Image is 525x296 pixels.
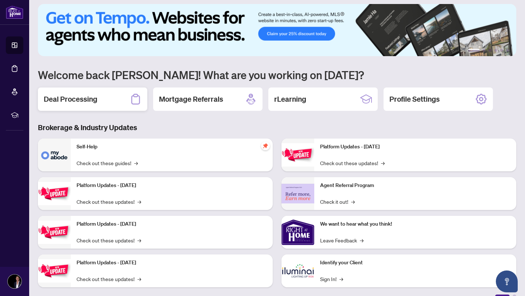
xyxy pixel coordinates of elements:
[281,216,314,249] img: We want to hear what you think!
[77,143,267,151] p: Self-Help
[38,221,71,244] img: Platform Updates - July 21, 2025
[38,259,71,282] img: Platform Updates - July 8, 2025
[261,141,270,150] span: pushpin
[500,49,503,52] button: 5
[483,49,486,52] button: 2
[320,159,385,167] a: Check out these updates!→
[489,49,491,52] button: 3
[38,182,71,205] img: Platform Updates - September 16, 2025
[134,159,138,167] span: →
[360,236,363,244] span: →
[77,159,138,167] a: Check out these guides!→
[38,68,516,82] h1: Welcome back [PERSON_NAME]! What are you working on [DATE]?
[351,198,355,206] span: →
[137,198,141,206] span: →
[77,198,141,206] a: Check out these updates!→
[8,274,22,288] img: Profile Icon
[468,49,480,52] button: 1
[159,94,223,104] h2: Mortgage Referrals
[77,220,267,228] p: Platform Updates - [DATE]
[381,159,385,167] span: →
[77,259,267,267] p: Platform Updates - [DATE]
[137,275,141,283] span: →
[274,94,306,104] h2: rLearning
[77,236,141,244] a: Check out these updates!→
[506,49,509,52] button: 6
[77,182,267,190] p: Platform Updates - [DATE]
[281,184,314,204] img: Agent Referral Program
[137,236,141,244] span: →
[320,220,510,228] p: We want to hear what you think!
[38,139,71,171] img: Self-Help
[320,236,363,244] a: Leave Feedback→
[389,94,440,104] h2: Profile Settings
[496,270,518,292] button: Open asap
[320,259,510,267] p: Identify your Client
[38,122,516,133] h3: Brokerage & Industry Updates
[320,143,510,151] p: Platform Updates - [DATE]
[44,94,97,104] h2: Deal Processing
[339,275,343,283] span: →
[320,182,510,190] p: Agent Referral Program
[38,4,516,56] img: Slide 0
[6,5,23,19] img: logo
[494,49,497,52] button: 4
[77,275,141,283] a: Check out these updates!→
[320,198,355,206] a: Check it out!→
[281,143,314,166] img: Platform Updates - June 23, 2025
[320,275,343,283] a: Sign In!→
[281,254,314,287] img: Identify your Client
